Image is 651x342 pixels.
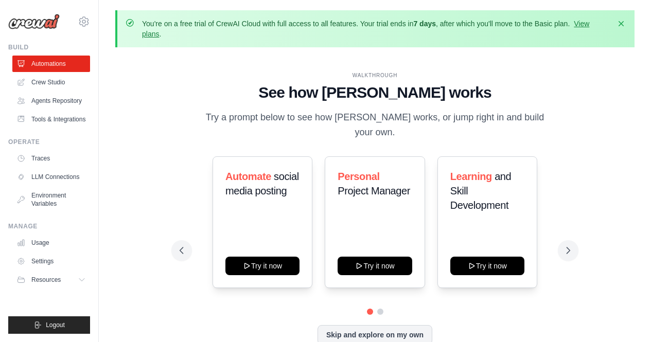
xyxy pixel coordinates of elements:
a: Usage [12,235,90,251]
h1: See how [PERSON_NAME] works [180,83,570,102]
span: Personal [338,171,379,182]
img: Logo [8,14,60,29]
a: Crew Studio [12,74,90,91]
p: Try a prompt below to see how [PERSON_NAME] works, or jump right in and build your own. [202,110,548,140]
span: Automate [225,171,271,182]
button: Try it now [450,257,524,275]
a: Settings [12,253,90,269]
button: Resources [12,272,90,288]
a: LLM Connections [12,169,90,185]
div: Manage [8,222,90,230]
div: WALKTHROUGH [180,71,570,79]
span: Resources [31,276,61,284]
p: You're on a free trial of CrewAI Cloud with full access to all features. Your trial ends in , aft... [142,19,610,39]
div: Build [8,43,90,51]
span: and Skill Development [450,171,512,211]
a: Automations [12,56,90,72]
span: Learning [450,171,492,182]
span: Logout [46,321,65,329]
a: Environment Variables [12,187,90,212]
button: Try it now [338,257,412,275]
a: Traces [12,150,90,167]
button: Try it now [225,257,300,275]
strong: 7 days [413,20,436,28]
a: Tools & Integrations [12,111,90,128]
div: Operate [8,138,90,146]
span: Project Manager [338,185,410,196]
button: Logout [8,316,90,334]
a: Agents Repository [12,93,90,109]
